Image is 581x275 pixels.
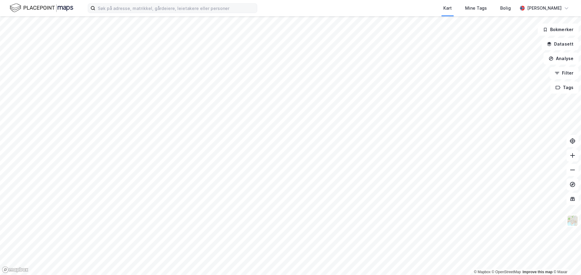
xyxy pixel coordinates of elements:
div: Bolig [500,5,511,12]
div: [PERSON_NAME] [527,5,562,12]
input: Søk på adresse, matrikkel, gårdeiere, leietakere eller personer [95,4,257,13]
img: logo.f888ab2527a4732fd821a326f86c7f29.svg [10,3,73,13]
iframe: Chat Widget [551,246,581,275]
div: Mine Tags [465,5,487,12]
div: Kart [443,5,452,12]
